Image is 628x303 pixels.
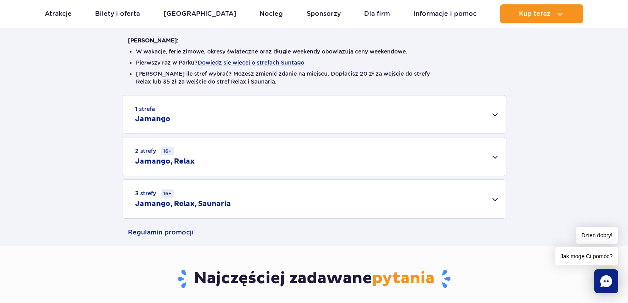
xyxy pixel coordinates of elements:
[128,37,178,44] strong: [PERSON_NAME]:
[135,147,174,155] small: 2 strefy
[198,59,304,66] button: Dowiedz się więcej o strefach Suntago
[161,189,174,198] small: 16+
[164,4,236,23] a: [GEOGRAPHIC_DATA]
[136,48,492,55] li: W wakacje, ferie zimowe, okresy świąteczne oraz długie weekendy obowiązują ceny weekendowe.
[260,4,283,23] a: Nocleg
[136,70,492,86] li: [PERSON_NAME] ile stref wybrać? Możesz zmienić zdanie na miejscu. Dopłacisz 20 zł za wejście do s...
[555,247,618,265] span: Jak mogę Ci pomóc?
[128,269,500,289] h3: Najczęściej zadawane
[135,105,155,113] small: 1 strefa
[161,147,174,155] small: 16+
[136,59,492,67] li: Pierwszy raz w Parku?
[414,4,477,23] a: Informacje i pomoc
[128,219,500,246] a: Regulamin promocji
[594,269,618,293] div: Chat
[45,4,72,23] a: Atrakcje
[500,4,583,23] button: Kup teraz
[95,4,140,23] a: Bilety i oferta
[307,4,341,23] a: Sponsorzy
[364,4,390,23] a: Dla firm
[135,199,231,209] h2: Jamango, Relax, Saunaria
[576,227,618,244] span: Dzień dobry!
[135,157,195,166] h2: Jamango, Relax
[135,189,174,198] small: 3 strefy
[372,269,435,288] span: pytania
[519,10,550,17] span: Kup teraz
[135,114,170,124] h2: Jamango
